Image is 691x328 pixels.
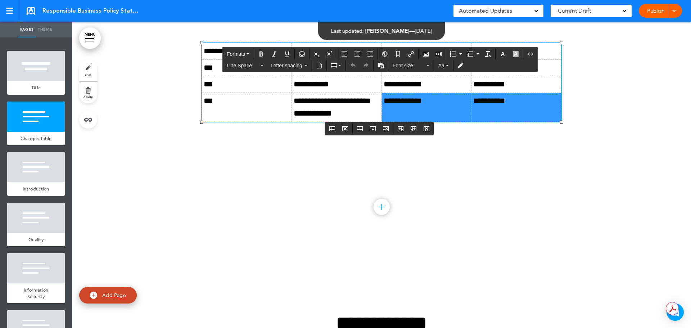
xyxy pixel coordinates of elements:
div: Insert document [313,60,325,71]
div: Undo [347,60,359,71]
div: Clear formatting [482,49,494,59]
div: Bold [255,49,267,59]
a: Quality [7,233,65,247]
div: Numbered list [465,49,481,59]
span: Aa [438,63,444,68]
span: Last updated: [331,27,364,34]
div: Subscript [311,49,323,59]
span: Title [31,85,41,91]
div: Align left [338,49,351,59]
span: Formats [227,51,245,57]
div: Insert column after [407,123,420,134]
div: Delete column [420,123,433,134]
span: style [85,73,91,77]
div: Insert column before [394,123,407,134]
div: Paste as text [375,60,387,71]
div: Insert row before [354,123,366,134]
span: Add Page [102,292,126,298]
a: Theme [36,22,54,37]
div: Insert/edit media [433,49,445,59]
a: style [79,60,97,81]
div: Delete table [339,123,351,134]
span: Quality [28,237,44,243]
div: — [331,28,432,33]
span: Automated Updates [459,6,512,16]
span: Information Security [24,287,48,300]
div: Inline toolbar [325,122,434,135]
div: Airmason image [420,49,432,59]
a: Introduction [7,182,65,196]
img: add.svg [90,292,97,299]
div: Table [328,60,344,71]
a: Information Security [7,283,65,303]
span: Introduction [23,186,49,192]
div: Anchor [392,49,404,59]
span: Current Draft [558,6,591,16]
a: MENU [79,27,101,49]
div: Insert/edit airmason link [405,49,417,59]
span: [DATE] [415,27,432,34]
a: Publish [644,4,667,18]
span: delete [83,95,93,99]
div: Align right [364,49,376,59]
span: [PERSON_NAME] [365,27,410,34]
div: Underline [281,49,293,59]
div: Align center [351,49,363,59]
div: Insert row after [367,123,379,134]
div: Source code [524,49,537,59]
div: Toggle Tracking Changes [455,60,467,71]
span: Responsible Business Policy Statement [42,7,140,15]
span: Line Space [227,62,259,69]
a: Changes Table [7,132,65,145]
div: Insert/Edit global anchor link [379,49,391,59]
div: Superscript [324,49,336,59]
div: Redo [360,60,372,71]
div: Bullet list [447,49,464,59]
span: Letter spacing [271,62,303,69]
a: Pages [18,22,36,37]
div: Italic [268,49,280,59]
div: Table properties [326,123,338,134]
a: Add Page [79,287,137,304]
a: Title [7,81,65,95]
a: delete [79,82,97,103]
span: Font size [393,62,425,69]
div: Delete row [380,123,392,134]
span: Changes Table [21,135,52,141]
